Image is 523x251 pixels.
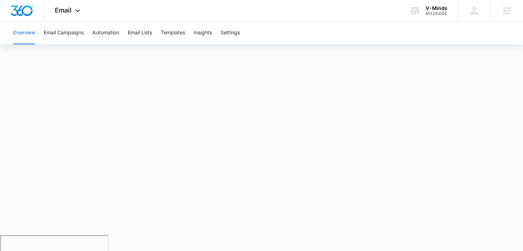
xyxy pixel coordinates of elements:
div: account name [426,5,447,11]
button: Email Lists [128,21,152,44]
button: Overview [13,21,35,44]
span: Email [55,6,72,14]
button: Email Campaigns [44,21,84,44]
button: Automation [92,21,119,44]
button: Templates [161,21,185,44]
div: account id [426,11,447,16]
button: Settings [221,21,240,44]
button: Insights [194,21,212,44]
